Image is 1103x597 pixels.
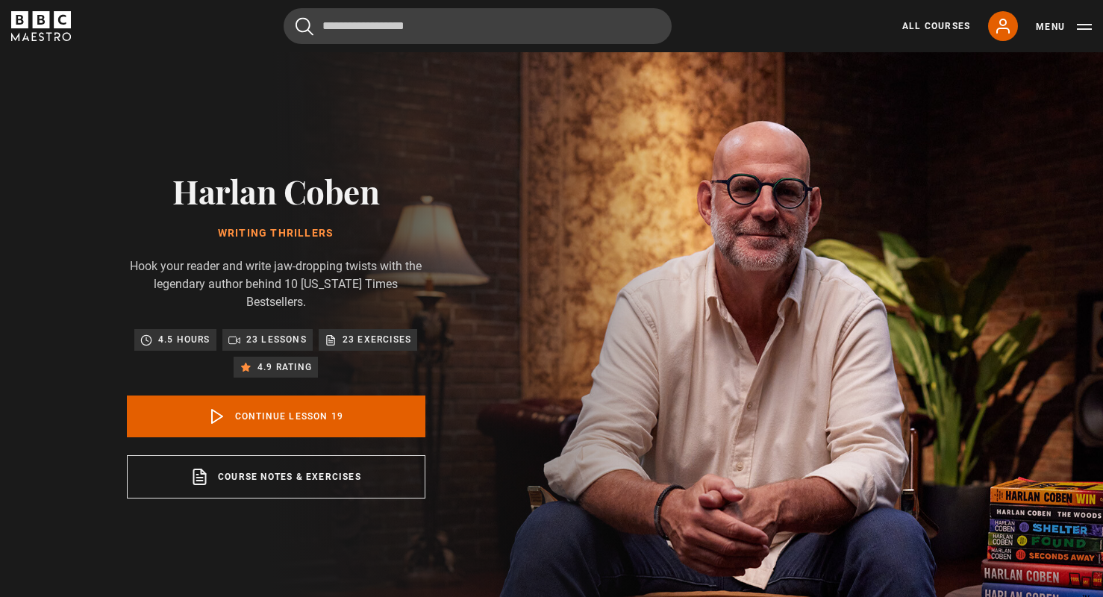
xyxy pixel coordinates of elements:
p: 23 lessons [246,332,307,347]
h1: Writing Thrillers [127,228,425,240]
a: Course notes & exercises [127,455,425,498]
a: All Courses [902,19,970,33]
button: Submit the search query [296,17,313,36]
button: Toggle navigation [1036,19,1092,34]
p: 4.5 hours [158,332,210,347]
p: 23 exercises [343,332,411,347]
p: Hook your reader and write jaw-dropping twists with the legendary author behind 10 [US_STATE] Tim... [127,257,425,311]
svg: BBC Maestro [11,11,71,41]
h2: Harlan Coben [127,172,425,210]
p: 4.9 rating [257,360,312,375]
input: Search [284,8,672,44]
a: Continue lesson 19 [127,396,425,437]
